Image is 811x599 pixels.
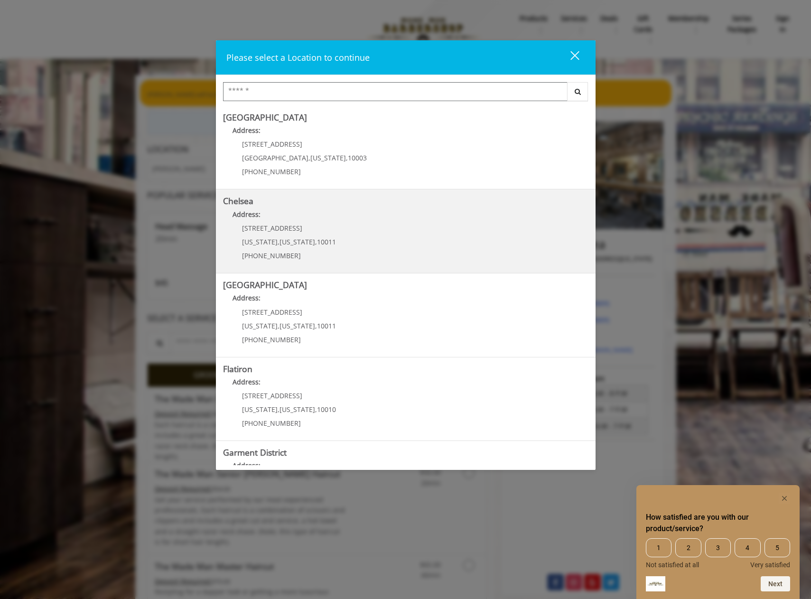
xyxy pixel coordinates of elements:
b: Address: [233,461,261,470]
div: Center Select [223,82,588,106]
b: [GEOGRAPHIC_DATA] [223,279,307,290]
div: How satisfied are you with our product/service? Select an option from 1 to 5, with 1 being Not sa... [646,493,790,591]
span: [US_STATE] [280,405,315,414]
button: Hide survey [779,493,790,504]
span: [STREET_ADDRESS] [242,308,302,317]
span: 2 [675,538,701,557]
span: , [308,153,310,162]
button: Next question [761,576,790,591]
b: Address: [233,293,261,302]
span: [US_STATE] [310,153,346,162]
span: [US_STATE] [280,321,315,330]
span: , [278,321,280,330]
span: 3 [705,538,731,557]
input: Search Center [223,82,568,101]
h2: How satisfied are you with our product/service? Select an option from 1 to 5, with 1 being Not sa... [646,512,790,534]
span: 10010 [317,405,336,414]
div: close dialog [559,50,578,65]
span: 5 [764,538,790,557]
span: [US_STATE] [242,237,278,246]
span: [PHONE_NUMBER] [242,251,301,260]
span: [PHONE_NUMBER] [242,167,301,176]
span: [PHONE_NUMBER] [242,335,301,344]
span: , [346,153,348,162]
span: [STREET_ADDRESS] [242,391,302,400]
div: How satisfied are you with our product/service? Select an option from 1 to 5, with 1 being Not sa... [646,538,790,569]
span: [PHONE_NUMBER] [242,419,301,428]
span: [STREET_ADDRESS] [242,140,302,149]
button: close dialog [553,47,585,67]
span: 4 [735,538,760,557]
b: Flatiron [223,363,252,374]
b: Address: [233,126,261,135]
i: Search button [572,88,583,95]
span: , [315,321,317,330]
b: Chelsea [223,195,253,206]
b: Address: [233,377,261,386]
span: 10011 [317,321,336,330]
span: , [315,237,317,246]
span: [US_STATE] [242,405,278,414]
span: Please select a Location to continue [226,52,370,63]
span: [US_STATE] [242,321,278,330]
span: 10003 [348,153,367,162]
span: , [315,405,317,414]
span: [STREET_ADDRESS] [242,224,302,233]
span: , [278,405,280,414]
b: Garment District [223,447,287,458]
span: Not satisfied at all [646,561,699,569]
span: 1 [646,538,671,557]
span: , [278,237,280,246]
span: Very satisfied [750,561,790,569]
b: [GEOGRAPHIC_DATA] [223,112,307,123]
span: [GEOGRAPHIC_DATA] [242,153,308,162]
span: [US_STATE] [280,237,315,246]
span: 10011 [317,237,336,246]
b: Address: [233,210,261,219]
